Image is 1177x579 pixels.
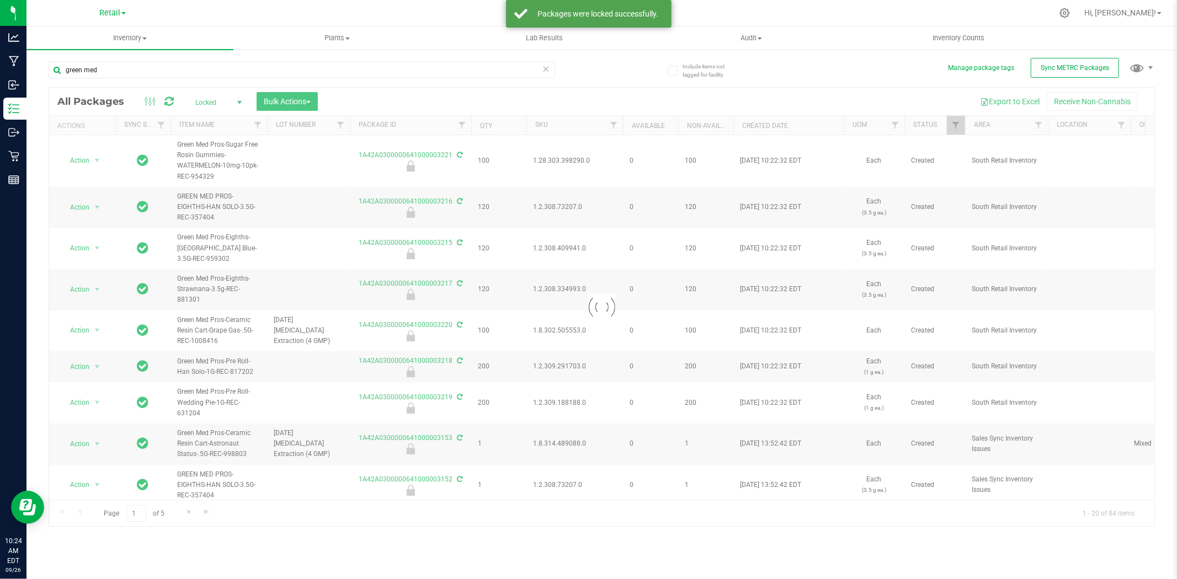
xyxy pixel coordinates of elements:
[948,63,1014,73] button: Manage package tags
[26,26,233,50] a: Inventory
[1058,8,1072,18] div: Manage settings
[648,33,854,43] span: Audit
[648,26,855,50] a: Audit
[49,62,555,78] input: Search Package ID, Item Name, SKU, Lot or Part Number...
[26,33,233,43] span: Inventory
[8,32,19,43] inline-svg: Analytics
[683,62,738,79] span: Include items not tagged for facility
[8,127,19,138] inline-svg: Outbound
[99,8,120,18] span: Retail
[233,26,440,50] a: Plants
[234,33,440,43] span: Plants
[1084,8,1156,17] span: Hi, [PERSON_NAME]!
[8,56,19,67] inline-svg: Manufacturing
[1041,64,1109,72] span: Sync METRC Packages
[855,26,1062,50] a: Inventory Counts
[542,62,550,76] span: Clear
[918,33,999,43] span: Inventory Counts
[8,103,19,114] inline-svg: Inventory
[5,566,22,574] p: 09/26
[1031,58,1119,78] button: Sync METRC Packages
[11,491,44,524] iframe: Resource center
[8,79,19,90] inline-svg: Inbound
[8,151,19,162] inline-svg: Retail
[5,536,22,566] p: 10:24 AM EDT
[534,8,663,19] div: Packages were locked successfully.
[441,26,648,50] a: Lab Results
[8,174,19,185] inline-svg: Reports
[511,33,578,43] span: Lab Results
